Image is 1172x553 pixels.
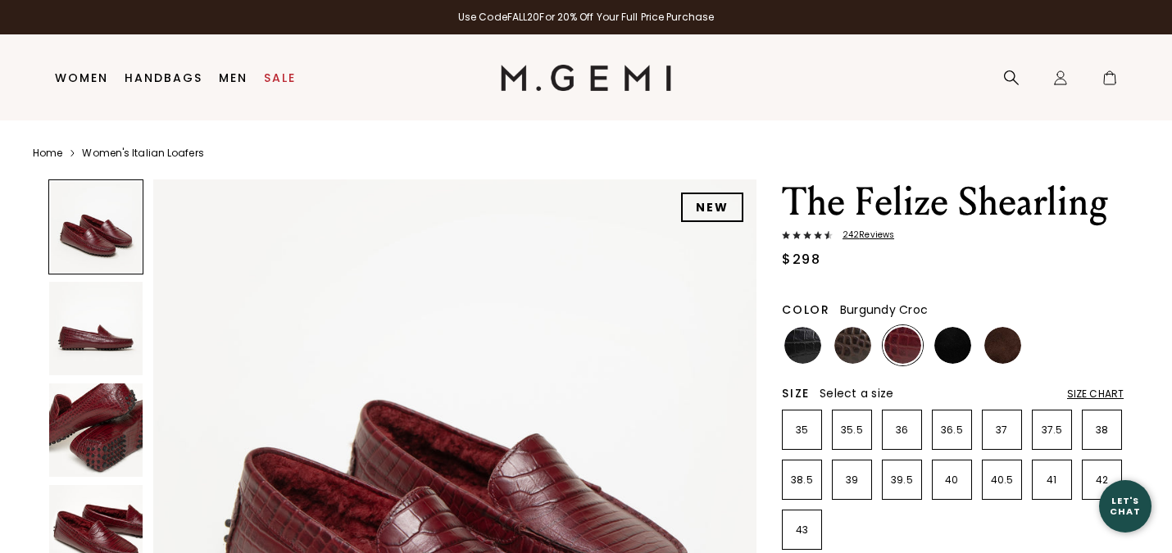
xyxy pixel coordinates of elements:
img: Chocolate [984,327,1021,364]
p: 42 [1083,474,1121,487]
a: Handbags [125,71,202,84]
p: 41 [1033,474,1071,487]
span: Burgundy Croc [840,301,928,318]
strong: FALL20 [507,10,540,24]
img: Black Croc [784,327,821,364]
p: 40.5 [983,474,1021,487]
div: $298 [782,250,820,270]
div: NEW [681,193,743,222]
h1: The Felize Shearling [782,179,1124,225]
img: Burgundy Croc [884,327,921,364]
p: 43 [783,524,821,537]
a: Sale [264,71,296,84]
p: 36.5 [933,424,971,437]
img: M.Gemi [501,65,672,91]
span: 242 Review s [833,230,894,240]
p: 39.5 [883,474,921,487]
img: Olive [1034,327,1071,364]
img: Black [934,327,971,364]
p: 40 [933,474,971,487]
p: 37 [983,424,1021,437]
p: 36 [883,424,921,437]
a: Women's Italian Loafers [82,147,203,160]
p: 38.5 [783,474,821,487]
p: 39 [833,474,871,487]
p: 38 [1083,424,1121,437]
p: 37.5 [1033,424,1071,437]
span: Select a size [820,385,893,401]
p: 35.5 [833,424,871,437]
a: Women [55,71,108,84]
a: 242Reviews [782,230,1124,243]
p: 35 [783,424,821,437]
h2: Size [782,387,810,400]
img: The Felize Shearling [49,282,143,375]
a: Home [33,147,62,160]
div: Let's Chat [1099,496,1152,516]
img: Chocolate Croc [834,327,871,364]
img: The Felize Shearling [49,383,143,477]
div: Size Chart [1067,388,1124,401]
h2: Color [782,303,830,316]
a: Men [219,71,248,84]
